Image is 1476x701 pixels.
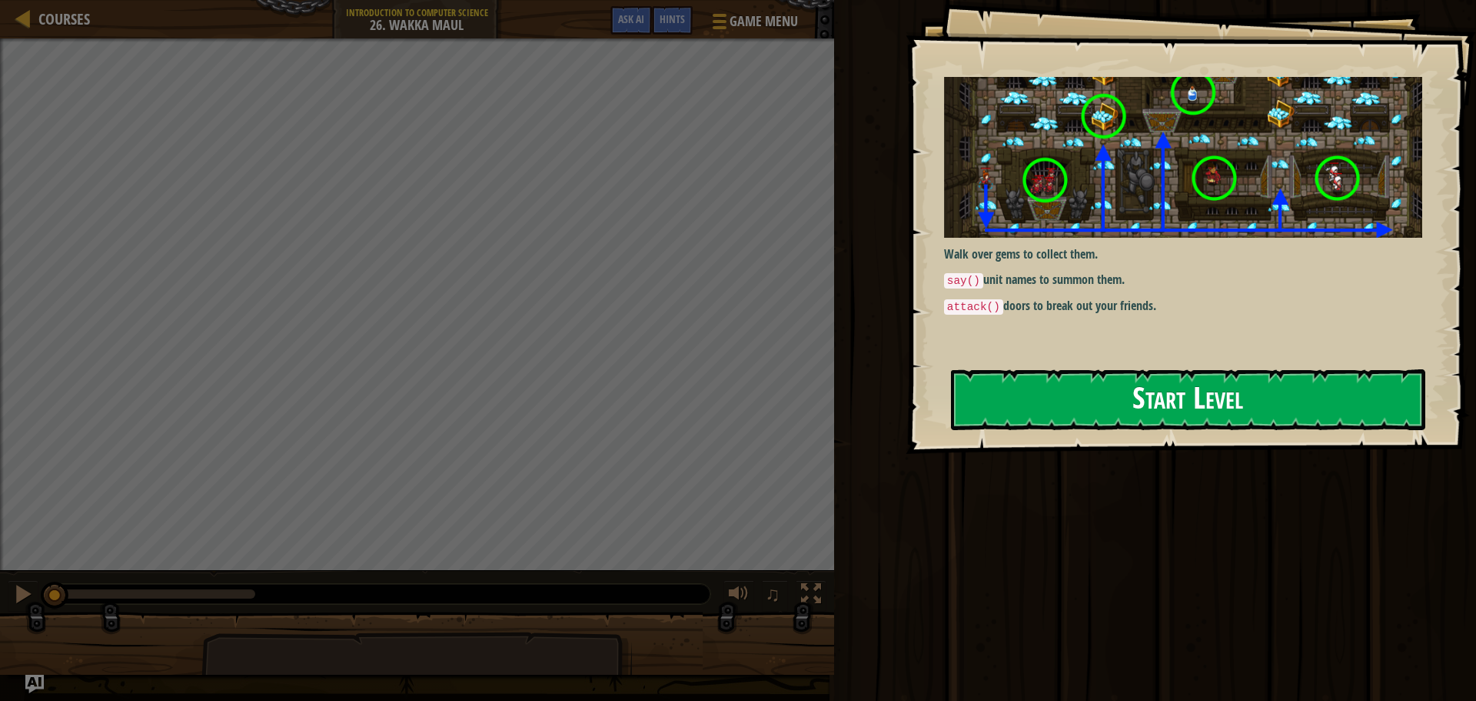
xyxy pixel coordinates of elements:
a: Courses [31,8,90,29]
button: Adjust volume [723,580,754,612]
button: ♫ [762,580,788,612]
p: unit names to summon them. [944,271,1434,289]
button: Ctrl + P: Pause [8,580,38,612]
button: Toggle fullscreen [796,580,826,612]
code: say() [944,273,983,289]
span: Courses [38,8,90,29]
button: Game Menu [700,6,807,42]
p: Walk over gems to collect them. [944,245,1434,263]
span: Ask AI [618,12,644,26]
p: doors to break out your friends. [944,297,1434,315]
img: Wakka maul [944,77,1434,238]
button: Ask AI [25,675,44,693]
code: attack() [944,299,1003,315]
span: Game Menu [730,12,798,32]
span: ♫ [765,582,780,606]
span: Hints [660,12,685,26]
button: Start Level [951,369,1425,430]
button: Ask AI [610,6,652,35]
